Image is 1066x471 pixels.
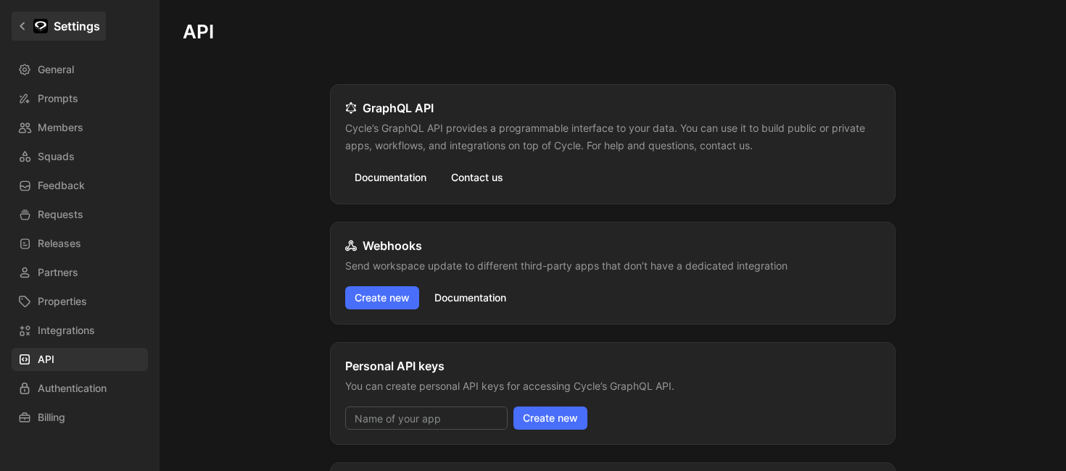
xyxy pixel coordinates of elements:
a: Prompts [12,87,148,110]
a: Authentication [12,377,148,400]
button: Create new [345,286,419,309]
h1: Settings [54,17,100,35]
span: Create new [355,289,410,307]
p: You can create personal API keys for accessing Cycle’s GraphQL API. [345,378,674,395]
span: Integrations [38,322,95,339]
span: Partners [38,264,78,281]
input: Name of your app [345,407,508,430]
span: Requests [38,206,83,223]
h2: Webhooks [345,237,422,254]
button: Contact us [442,166,513,189]
button: Create new [513,407,587,430]
span: Squads [38,148,75,165]
h2: GraphQL API [345,99,434,117]
span: Prompts [38,90,78,107]
a: Squads [12,145,148,168]
a: Documentation [425,286,516,309]
a: Requests [12,203,148,226]
span: Contact us [451,169,503,186]
p: Send workspace update to different third-party apps that don’t have a dedicated integration [345,257,788,275]
p: Cycle’s GraphQL API provides a programmable interface to your data. You can use it to build publi... [345,120,880,154]
a: Properties [12,290,148,313]
span: General [38,61,74,78]
a: API [12,348,148,371]
a: Documentation [345,166,436,189]
span: Billing [38,409,65,426]
span: API [38,351,54,368]
span: Members [38,119,83,136]
a: General [12,58,148,81]
a: Feedback [12,174,148,197]
a: Releases [12,232,148,255]
a: Integrations [12,319,148,342]
span: Properties [38,293,87,310]
span: Authentication [38,380,107,397]
h1: API [183,23,1043,41]
a: Settings [12,12,106,41]
a: Members [12,116,148,139]
a: Billing [12,406,148,429]
h2: Personal API keys [345,357,445,375]
span: Feedback [38,177,85,194]
span: Releases [38,235,81,252]
a: Partners [12,261,148,284]
span: Create new [523,409,578,427]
